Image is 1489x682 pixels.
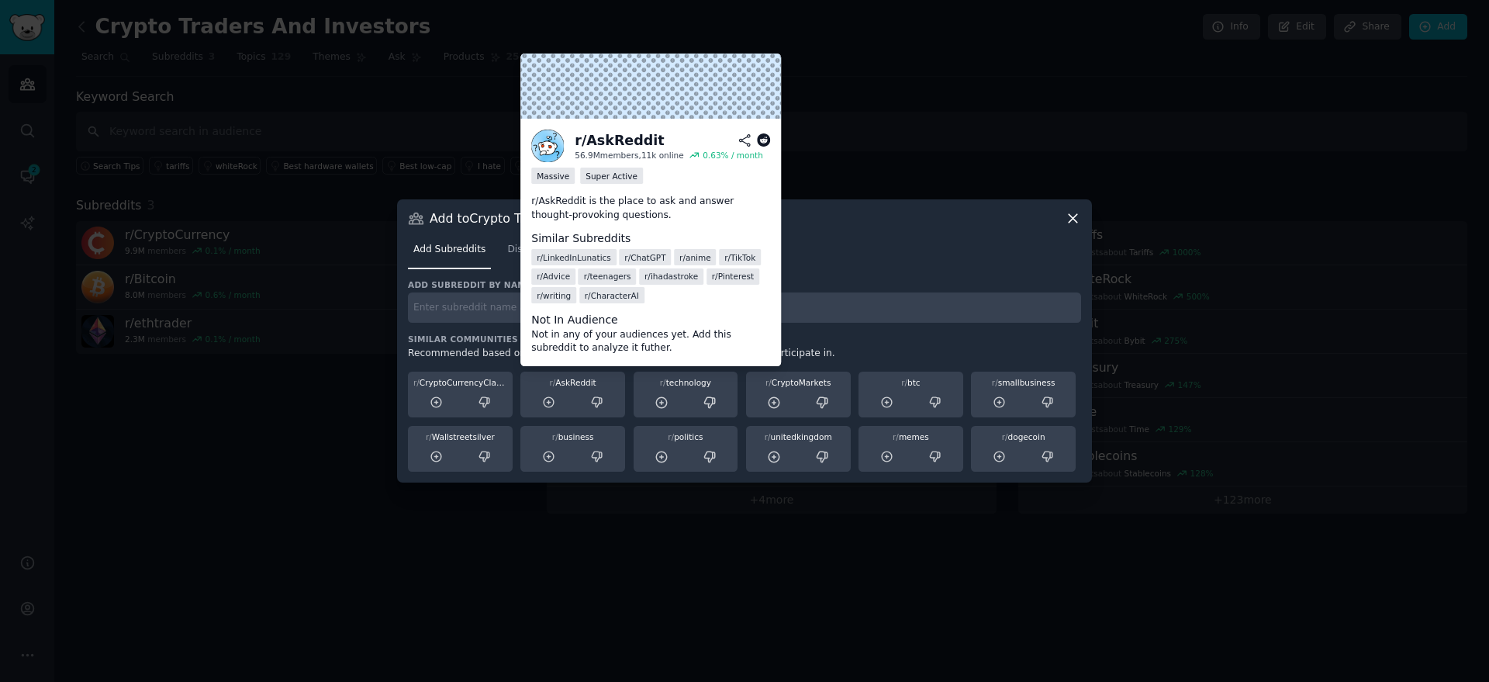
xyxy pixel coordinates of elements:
[639,431,733,442] div: politics
[893,432,899,441] span: r/
[408,279,1081,290] h3: Add subreddit by name
[724,252,755,263] span: r/ TikTok
[580,168,643,184] div: Super Active
[712,271,754,282] span: r/ Pinterest
[520,54,781,119] img: Ask Reddit...
[575,150,683,161] div: 56.9M members, 11k online
[537,252,611,263] span: r/ LinkedInLunatics
[531,168,575,184] div: Massive
[992,378,998,387] span: r/
[507,243,614,257] span: Discover Communities
[976,431,1070,442] div: dogecoin
[430,210,647,227] h3: Add to Crypto Traders And Investors
[413,243,485,257] span: Add Subreddits
[526,377,620,388] div: AskReddit
[864,377,958,388] div: btc
[413,431,507,442] div: Wallstreetsilver
[660,378,666,387] span: r/
[976,377,1070,388] div: smallbusiness
[531,328,770,355] dd: Not in any of your audiences yet. Add this subreddit to analyze it futher.
[703,150,763,161] div: 0.63 % / month
[901,378,907,387] span: r/
[624,252,665,263] span: r/ ChatGPT
[408,347,1081,361] div: Recommended based on communities that members of your audience also participate in.
[426,432,432,441] span: r/
[765,378,772,387] span: r/
[537,290,571,301] span: r/ writing
[413,377,507,388] div: CryptoCurrencyClassic
[668,432,674,441] span: r/
[408,293,1081,323] input: Enter subreddit name and press enter
[575,131,664,151] div: r/ AskReddit
[408,334,1081,344] h3: Similar Communities
[751,431,845,442] div: unitedkingdom
[531,130,564,162] img: AskReddit
[552,432,558,441] span: r/
[765,432,771,441] span: r/
[864,431,958,442] div: memes
[679,252,711,263] span: r/ anime
[585,290,639,301] span: r/ CharacterAI
[502,237,620,269] a: Discover Communities
[531,230,770,247] dt: Similar Subreddits
[550,378,556,387] span: r/
[639,377,733,388] div: technology
[531,312,770,328] dt: Not In Audience
[1002,432,1008,441] span: r/
[751,377,845,388] div: CryptoMarkets
[537,271,570,282] span: r/ Advice
[584,271,631,282] span: r/ teenagers
[531,195,770,222] p: r/AskReddit is the place to ask and answer thought-provoking questions.
[526,431,620,442] div: business
[408,237,491,269] a: Add Subreddits
[413,378,420,387] span: r/
[644,271,698,282] span: r/ ihadastroke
